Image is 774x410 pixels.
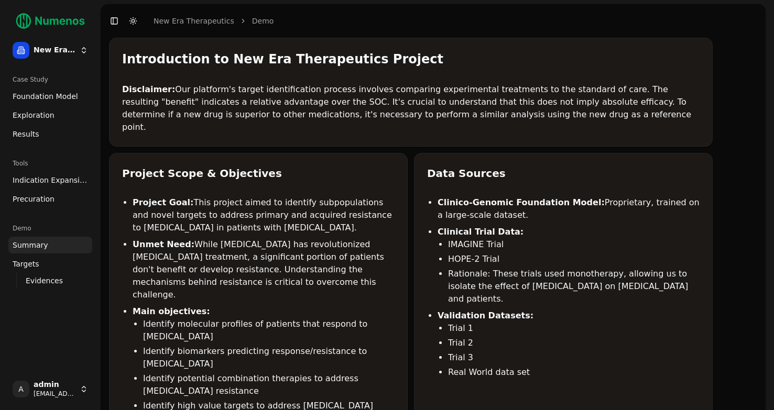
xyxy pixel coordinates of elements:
a: Evidences [21,273,80,288]
div: Demo [8,220,92,237]
span: Targets [13,259,39,269]
span: A [13,381,29,397]
img: Numenos [8,8,92,34]
span: New Era Therapeutics [34,46,75,55]
span: Results [13,129,39,139]
a: Foundation Model [8,88,92,105]
a: Exploration [8,107,92,124]
a: Indication Expansion [8,172,92,189]
strong: Main objectives: [133,306,210,316]
strong: Clinical Trial Data: [438,227,524,237]
li: Identify biomarkers predicting response/resistance to [MEDICAL_DATA] [143,345,395,370]
nav: breadcrumb [154,16,274,26]
li: While [MEDICAL_DATA] has revolutionized [MEDICAL_DATA] treatment, a significant portion of patien... [133,238,395,301]
li: Proprietary, trained on a large-scale dataset. [438,196,700,221]
div: Introduction to New Era Therapeutics Project [122,51,700,68]
li: Trial 3 [448,351,700,364]
button: New Era Therapeutics [8,38,92,63]
span: admin [34,380,75,390]
li: Identify potential combination therapies to address [MEDICAL_DATA] resistance [143,372,395,397]
a: Precuration [8,191,92,207]
a: Targets [8,256,92,272]
a: New Era Therapeutics [154,16,234,26]
strong: Validation Datasets: [438,311,533,320]
li: Identify molecular profiles of patients that respond to [MEDICAL_DATA] [143,318,395,343]
li: Trial 2 [448,337,700,349]
span: Precuration [13,194,54,204]
a: Results [8,126,92,142]
div: Tools [8,155,92,172]
div: Data Sources [427,166,700,181]
a: Demo [252,16,274,26]
span: [EMAIL_ADDRESS] [34,390,75,398]
li: Trial 1 [448,322,700,335]
strong: Clinico-Genomic Foundation Model: [438,197,605,207]
p: Our platform's target identification process involves comparing experimental treatments to the st... [122,83,700,134]
span: Indication Expansion [13,175,88,185]
a: Summary [8,237,92,253]
div: Case Study [8,71,92,88]
span: Evidences [26,275,63,286]
span: Foundation Model [13,91,78,102]
li: Rationale: These trials used monotherapy, allowing us to isolate the effect of [MEDICAL_DATA] on ... [448,268,700,305]
li: Real World data set [448,366,700,379]
li: This project aimed to identify subpopulations and novel targets to address primary and acquired r... [133,196,395,234]
li: HOPE-2 Trial [448,253,700,265]
span: Summary [13,240,48,250]
div: Project Scope & Objectives [122,166,395,181]
li: IMAGINE Trial [448,238,700,251]
strong: Project Goal: [133,197,193,207]
strong: Disclaimer: [122,84,175,94]
span: Exploration [13,110,54,120]
strong: Unmet Need: [133,239,194,249]
button: Aadmin[EMAIL_ADDRESS] [8,376,92,402]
